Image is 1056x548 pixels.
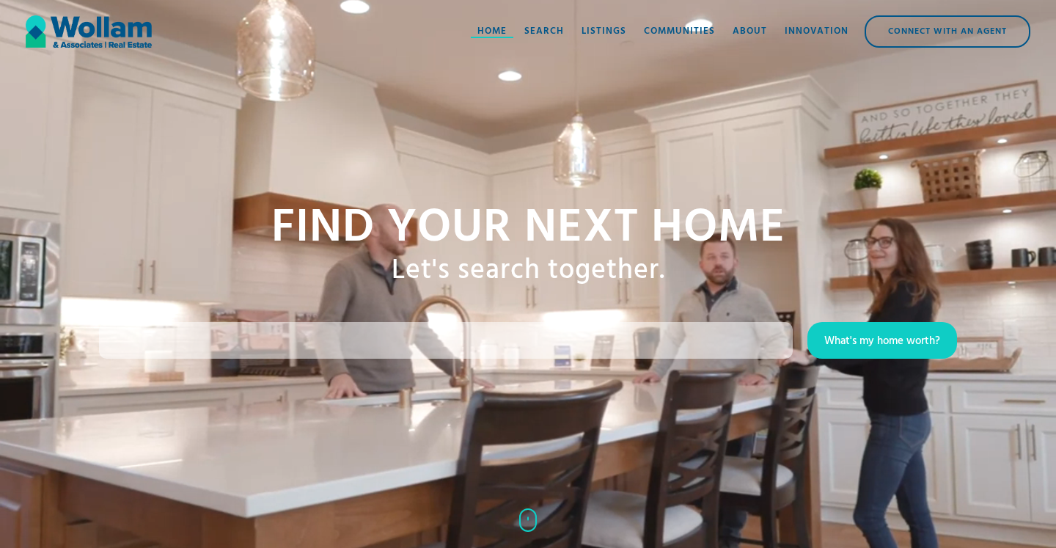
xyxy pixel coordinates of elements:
div: Communities [644,24,715,39]
div: Listings [582,24,626,39]
a: Innovation [776,10,857,54]
a: What's my home worth? [807,322,957,359]
div: Search [524,24,564,39]
a: Connect with an Agent [865,15,1030,48]
div: Connect with an Agent [866,17,1029,46]
a: Home [469,10,516,54]
div: Home [477,24,507,39]
a: Search [516,10,573,54]
a: home [26,10,152,54]
h1: Find your NExt home [271,203,785,255]
a: Listings [573,10,635,54]
a: Communities [635,10,724,54]
h1: Let's search together. [392,255,665,288]
div: Innovation [785,24,848,39]
a: About [724,10,776,54]
div: About [733,24,767,39]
